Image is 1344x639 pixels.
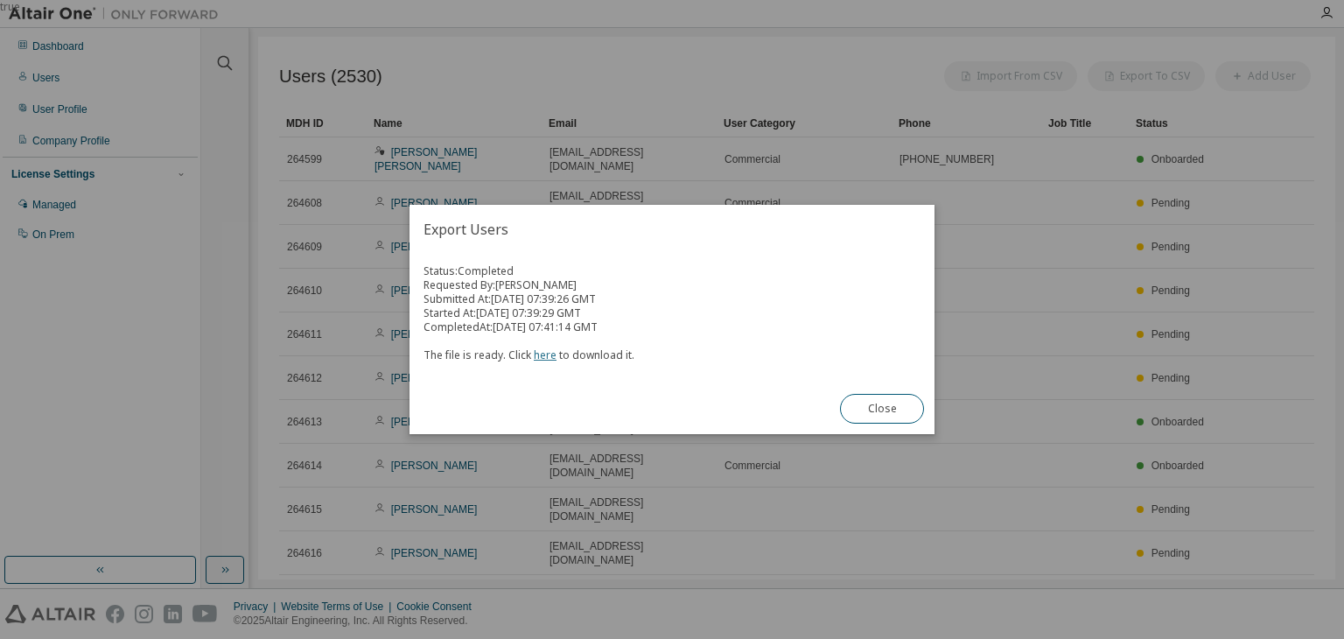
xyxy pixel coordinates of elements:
div: Status: Completed Requested By: [PERSON_NAME] Started At: [DATE] 07:39:29 GMT Completed At: [DATE... [423,264,920,362]
a: here [534,348,556,362]
div: Submitted At: [DATE] 07:39:26 GMT [423,292,920,306]
h2: Export Users [409,205,934,254]
div: The file is ready. Click to download it. [423,334,920,362]
button: Close [840,394,924,424]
